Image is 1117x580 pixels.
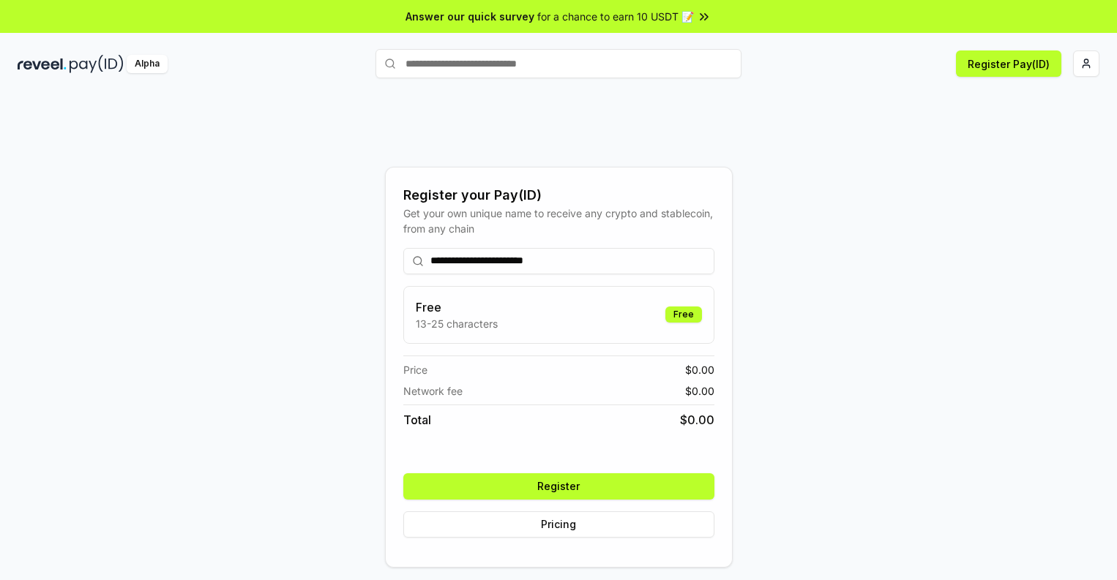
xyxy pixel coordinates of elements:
[403,362,427,377] span: Price
[416,298,498,316] h3: Free
[956,50,1061,77] button: Register Pay(ID)
[665,306,702,323] div: Free
[18,55,67,73] img: reveel_dark
[537,9,694,24] span: for a chance to earn 10 USDT 📝
[685,383,714,399] span: $ 0.00
[406,9,534,24] span: Answer our quick survey
[70,55,124,73] img: pay_id
[416,316,498,331] p: 13-25 characters
[680,411,714,429] span: $ 0.00
[403,206,714,236] div: Get your own unique name to receive any crypto and stablecoin, from any chain
[403,511,714,538] button: Pricing
[403,473,714,500] button: Register
[685,362,714,377] span: $ 0.00
[403,383,463,399] span: Network fee
[127,55,168,73] div: Alpha
[403,185,714,206] div: Register your Pay(ID)
[403,411,431,429] span: Total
